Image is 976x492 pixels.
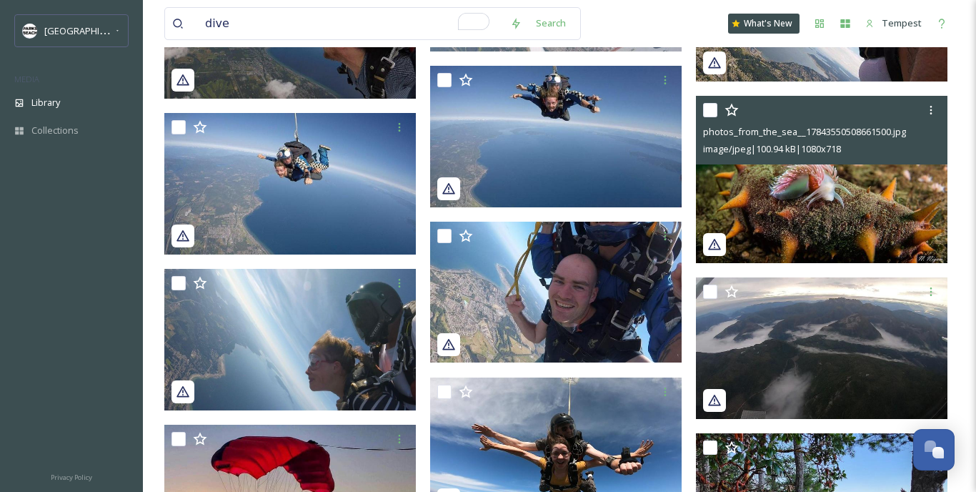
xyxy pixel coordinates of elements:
[703,142,841,155] span: image/jpeg | 100.94 kB | 1080 x 718
[703,125,906,138] span: photos_from_the_sea__17843550508661500.jpg
[164,113,416,255] img: SkydiveVanIsle_0.jpg
[696,96,947,263] img: photos_from_the_sea__17843550508661500.jpg
[44,24,172,37] span: [GEOGRAPHIC_DATA] Tourism
[31,96,60,109] span: Library
[31,124,79,137] span: Collections
[430,66,682,207] img: skydive_vancouver_island_1874116302186356007_2061325707.jpg
[728,14,800,34] a: What's New
[858,9,929,37] a: Tempest
[51,473,92,482] span: Privacy Policy
[51,468,92,485] a: Privacy Policy
[164,269,416,410] img: skydive_vancouver_island_1877293999614713501_2061325707.jpg
[529,9,573,37] div: Search
[430,222,682,363] img: skydive_vancouver_island_1882183762764090076_2061325707.jpg
[913,429,955,471] button: Open Chat
[14,74,39,84] span: MEDIA
[23,24,37,38] img: parks%20beach.jpg
[696,277,947,419] img: skydive_vancouver_island_17877701020463209.jpg
[198,8,503,39] input: To enrich screen reader interactions, please activate Accessibility in Grammarly extension settings
[882,16,922,29] span: Tempest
